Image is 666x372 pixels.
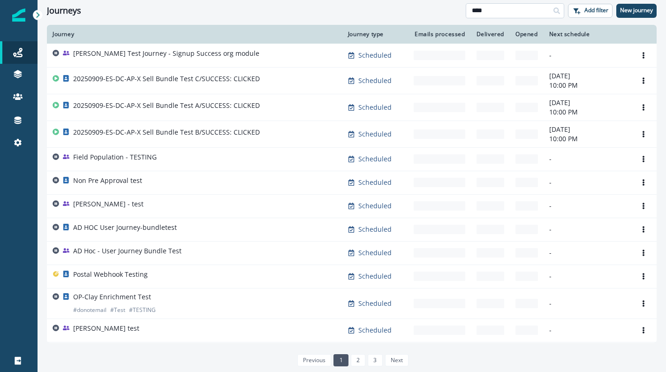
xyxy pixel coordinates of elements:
[358,154,392,164] p: Scheduled
[636,222,651,236] button: Options
[549,272,625,281] p: -
[636,175,651,190] button: Options
[47,241,657,265] a: AD Hoc - User Journey Bundle TestScheduled--Options
[73,152,157,162] p: Field Population - TESTING
[110,305,125,315] p: # Test
[568,4,613,18] button: Add filter
[295,354,409,366] ul: Pagination
[636,127,651,141] button: Options
[636,152,651,166] button: Options
[549,71,625,81] p: [DATE]
[73,74,260,84] p: 20250909-ES-DC-AP-X Sell Bundle Test C/SUCCESS: CLICKED
[47,218,657,241] a: AD HOC User Journey-bundletestScheduled--Options
[73,176,142,185] p: Non Pre Approval test
[358,272,392,281] p: Scheduled
[358,178,392,187] p: Scheduled
[73,223,177,232] p: AD HOC User Journey-bundletest
[47,147,657,171] a: Field Population - TESTINGScheduled--Options
[549,154,625,164] p: -
[368,354,382,366] a: Page 3
[636,296,651,311] button: Options
[636,48,651,62] button: Options
[47,44,657,67] a: [PERSON_NAME] Test Journey - Signup Success org moduleScheduled--Options
[73,199,144,209] p: [PERSON_NAME] - test
[73,305,106,315] p: # donotemail
[73,101,260,110] p: 20250909-ES-DC-AP-X Sell Bundle Test A/SUCCESS: CLICKED
[358,51,392,60] p: Scheduled
[47,342,657,365] a: Kadens-TEST-OP-ENTRY-CORE LIST-Direct: SE admins-cloneScheduled--Options
[636,74,651,88] button: Options
[549,248,625,258] p: -
[549,299,625,308] p: -
[385,354,409,366] a: Next page
[549,81,625,90] p: 10:00 PM
[477,30,504,38] div: Delivered
[549,107,625,117] p: 10:00 PM
[636,100,651,114] button: Options
[549,178,625,187] p: -
[12,8,25,22] img: Inflection
[636,269,651,283] button: Options
[47,94,657,121] a: 20250909-ES-DC-AP-X Sell Bundle Test A/SUCCESS: CLICKEDScheduled-[DATE]10:00 PMOptions
[636,246,651,260] button: Options
[73,49,259,58] p: [PERSON_NAME] Test Journey - Signup Success org module
[616,4,657,18] button: New journey
[129,305,156,315] p: # TESTING
[47,319,657,342] a: [PERSON_NAME] testScheduled--Options
[73,128,260,137] p: 20250909-ES-DC-AP-X Sell Bundle Test B/SUCCESS: CLICKED
[358,326,392,335] p: Scheduled
[73,292,151,302] p: OP-Clay Enrichment Test
[47,194,657,218] a: [PERSON_NAME] - testScheduled--Options
[47,171,657,194] a: Non Pre Approval testScheduled--Options
[47,288,657,319] a: OP-Clay Enrichment Test#donotemail#Test#TESTINGScheduled--Options
[414,30,465,38] div: Emails processed
[584,7,608,14] p: Add filter
[47,6,81,16] h1: Journeys
[351,354,365,366] a: Page 2
[73,270,148,279] p: Postal Webhook Testing
[549,98,625,107] p: [DATE]
[549,326,625,335] p: -
[636,323,651,337] button: Options
[358,299,392,308] p: Scheduled
[515,30,538,38] div: Opened
[358,129,392,139] p: Scheduled
[73,324,139,333] p: [PERSON_NAME] test
[358,225,392,234] p: Scheduled
[549,225,625,234] p: -
[358,76,392,85] p: Scheduled
[73,246,182,256] p: AD Hoc - User Journey Bundle Test
[620,7,653,14] p: New journey
[549,51,625,60] p: -
[358,248,392,258] p: Scheduled
[333,354,348,366] a: Page 1 is your current page
[47,121,657,147] a: 20250909-ES-DC-AP-X Sell Bundle Test B/SUCCESS: CLICKEDScheduled-[DATE]10:00 PMOptions
[47,265,657,288] a: Postal Webhook TestingScheduled--Options
[636,199,651,213] button: Options
[53,30,337,38] div: Journey
[47,67,657,94] a: 20250909-ES-DC-AP-X Sell Bundle Test C/SUCCESS: CLICKEDScheduled-[DATE]10:00 PMOptions
[358,201,392,211] p: Scheduled
[549,125,625,134] p: [DATE]
[358,103,392,112] p: Scheduled
[549,201,625,211] p: -
[348,30,402,38] div: Journey type
[549,30,625,38] div: Next schedule
[549,134,625,144] p: 10:00 PM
